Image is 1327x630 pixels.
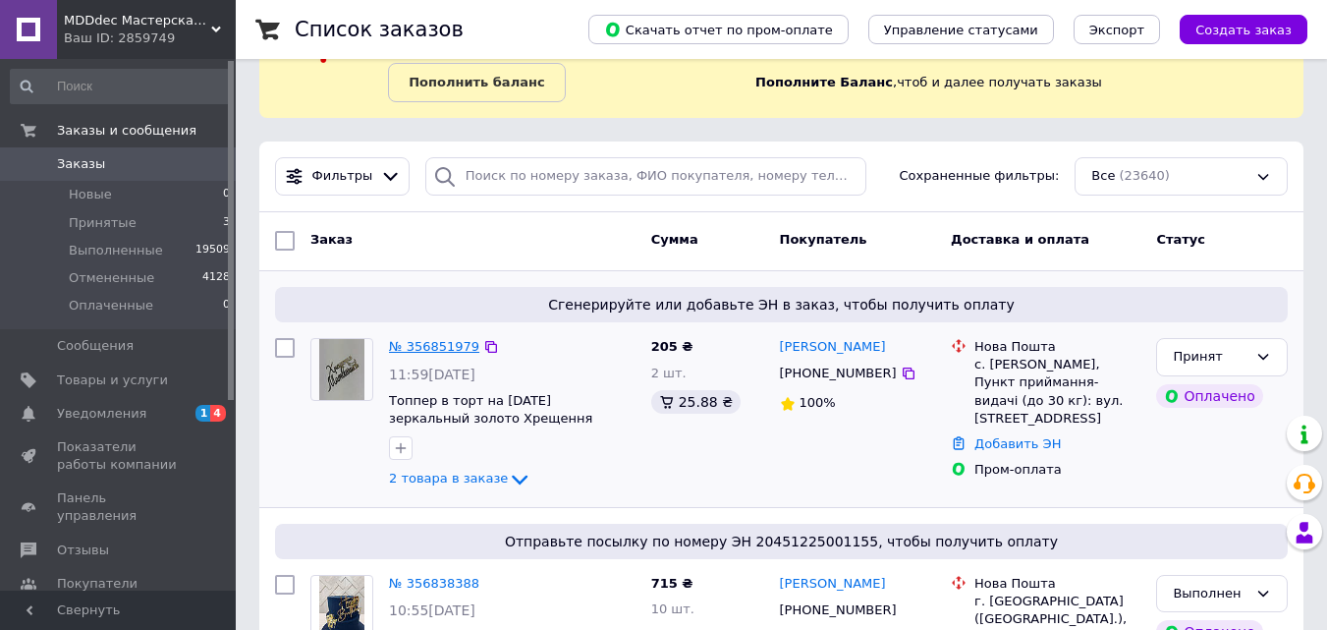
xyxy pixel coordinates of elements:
span: Статус [1156,232,1205,247]
span: 4128 [202,269,230,287]
span: 2 товара в заказе [389,472,508,487]
input: Поиск [10,69,232,104]
div: с. [PERSON_NAME], Пункт приймання-видачі (до 30 кг): вул. [STREET_ADDRESS] [974,356,1140,428]
span: Заказ [310,232,353,247]
span: Принятые [69,214,137,232]
div: Ваш ID: 2859749 [64,29,236,47]
a: Пополнить баланс [388,63,565,102]
a: № 356838388 [389,576,479,591]
span: [PHONE_NUMBER] [780,602,897,617]
span: 100% [800,395,836,410]
span: Доставка и оплата [951,232,1089,247]
a: [PERSON_NAME] [780,575,886,594]
span: 715 ₴ [651,576,693,591]
span: 11:59[DATE] [389,367,475,382]
a: Топпер в торт на [DATE] зеркальный золото Хрещення Матвійчика [389,393,592,444]
div: Выполнен [1173,584,1247,604]
span: 19509 [195,242,230,259]
span: Скачать отчет по пром-оплате [604,21,833,38]
b: Пополнить баланс [409,75,544,89]
input: Поиск по номеру заказа, ФИО покупателя, номеру телефона, Email, номеру накладной [425,157,866,196]
span: Панель управления [57,489,182,525]
span: 4 [210,405,226,422]
span: Покупатели [57,575,138,593]
span: 205 ₴ [651,339,693,354]
span: MDDdec Мастерская Дизайна и Декора. [64,12,211,29]
span: (23640) [1119,168,1170,183]
span: Показатели работы компании [57,438,182,474]
div: Оплачено [1156,384,1262,408]
span: Все [1091,167,1115,186]
span: Новые [69,186,112,203]
span: Выполненные [69,242,163,259]
button: Экспорт [1074,15,1160,44]
div: Нова Пошта [974,338,1140,356]
div: 25.88 ₴ [651,390,741,414]
div: Нова Пошта [974,575,1140,593]
a: 2 товара в заказе [389,471,531,486]
div: Пром-оплата [974,461,1140,479]
span: 10:55[DATE] [389,602,475,618]
a: [PERSON_NAME] [780,338,886,357]
h1: Список заказов [295,18,464,41]
span: 3 [223,214,230,232]
button: Создать заказ [1180,15,1307,44]
span: 10 шт. [651,601,694,616]
span: Уведомления [57,405,146,423]
button: Скачать отчет по пром-оплате [588,15,849,44]
div: Принят [1173,347,1247,368]
span: Сохраненные фильтры: [900,167,1060,186]
b: Пополните Баланс [755,75,893,89]
span: Экспорт [1089,23,1144,37]
span: 1 [195,405,211,422]
span: Сообщения [57,337,134,355]
img: Фото товару [319,339,365,400]
a: Создать заказ [1160,22,1307,36]
span: Товары и услуги [57,372,168,389]
span: 0 [223,297,230,315]
span: Сгенерируйте или добавьте ЭН в заказ, чтобы получить оплату [283,295,1280,315]
button: Управление статусами [868,15,1054,44]
span: Управление статусами [884,23,1038,37]
span: Сумма [651,232,698,247]
span: 0 [223,186,230,203]
span: Заказы [57,155,105,173]
span: 2 шт. [651,366,687,380]
span: Фильтры [312,167,373,186]
a: Добавить ЭН [974,436,1061,451]
span: Отмененные [69,269,154,287]
span: Оплаченные [69,297,153,315]
a: № 356851979 [389,339,479,354]
span: Отзывы [57,542,109,559]
span: Покупатель [780,232,867,247]
span: Отправьте посылку по номеру ЭН 20451225001155, чтобы получить оплату [283,532,1280,551]
span: Заказы и сообщения [57,122,196,140]
span: [PHONE_NUMBER] [780,366,897,380]
a: Фото товару [310,338,373,401]
span: Создать заказ [1195,23,1292,37]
